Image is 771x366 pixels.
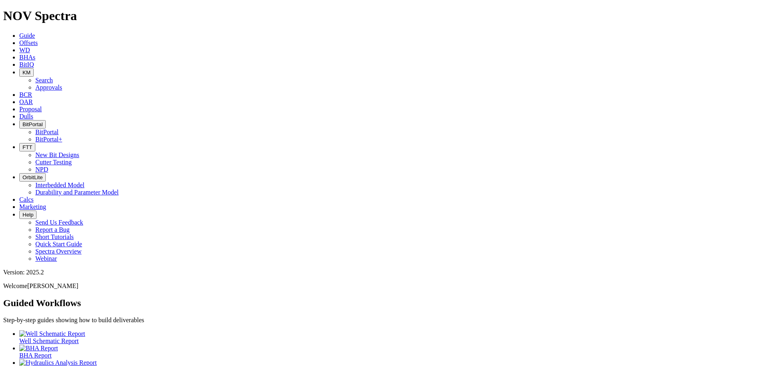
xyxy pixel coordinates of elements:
a: Cutter Testing [35,159,72,166]
button: KM [19,68,34,77]
a: BHAs [19,54,35,61]
a: Guide [19,32,35,39]
a: Short Tutorials [35,233,74,240]
img: Well Schematic Report [19,330,85,337]
span: FTT [22,144,32,150]
a: Dulls [19,113,33,120]
a: Durability and Parameter Model [35,189,119,196]
a: BHA Report BHA Report [19,345,768,359]
img: BHA Report [19,345,58,352]
a: NPD [35,166,48,173]
a: BitPortal+ [35,136,62,143]
span: KM [22,70,31,76]
div: Version: 2025.2 [3,269,768,276]
a: Marketing [19,203,46,210]
span: OrbitLite [22,174,43,180]
a: WD [19,47,30,53]
button: OrbitLite [19,173,46,182]
span: Help [22,212,33,218]
button: FTT [19,143,35,151]
a: Webinar [35,255,57,262]
span: BHA Report [19,352,51,359]
span: BitPortal [22,121,43,127]
h2: Guided Workflows [3,298,768,309]
a: New Bit Designs [35,151,79,158]
a: OAR [19,98,33,105]
a: Calcs [19,196,34,203]
a: Quick Start Guide [35,241,82,247]
p: Welcome [3,282,768,290]
a: Offsets [19,39,38,46]
a: Send Us Feedback [35,219,83,226]
a: Proposal [19,106,42,112]
a: BitPortal [35,129,59,135]
p: Step-by-step guides showing how to build deliverables [3,317,768,324]
a: BCR [19,91,32,98]
span: [PERSON_NAME] [27,282,78,289]
span: Well Schematic Report [19,337,79,344]
a: Interbedded Model [35,182,84,188]
a: Well Schematic Report Well Schematic Report [19,330,768,344]
a: Approvals [35,84,62,91]
h1: NOV Spectra [3,8,768,23]
button: BitPortal [19,120,46,129]
a: Search [35,77,53,84]
a: Spectra Overview [35,248,82,255]
a: Report a Bug [35,226,69,233]
a: BitIQ [19,61,34,68]
button: Help [19,211,37,219]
